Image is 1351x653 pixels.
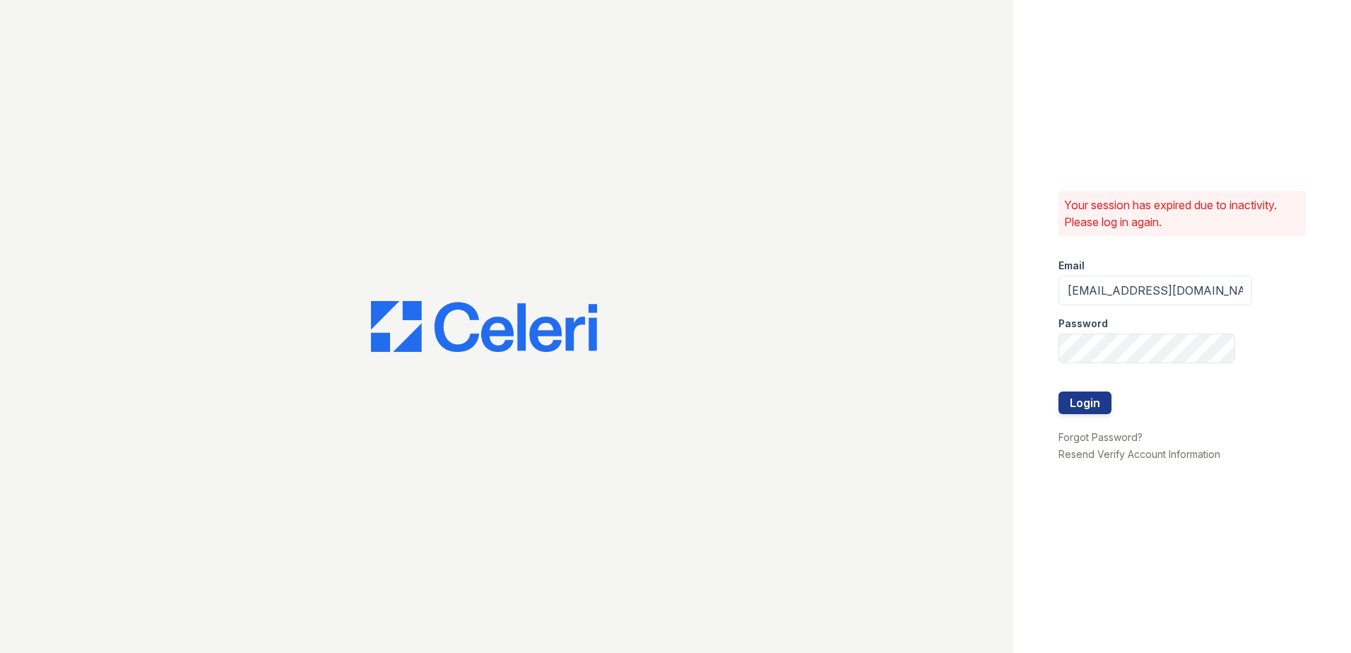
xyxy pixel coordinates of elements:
[1064,196,1300,230] p: Your session has expired due to inactivity. Please log in again.
[1058,392,1111,414] button: Login
[1058,448,1220,460] a: Resend Verify Account Information
[371,301,597,352] img: CE_Logo_Blue-a8612792a0a2168367f1c8372b55b34899dd931a85d93a1a3d3e32e68fde9ad4.png
[1058,431,1143,443] a: Forgot Password?
[1058,259,1085,273] label: Email
[1058,317,1108,331] label: Password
